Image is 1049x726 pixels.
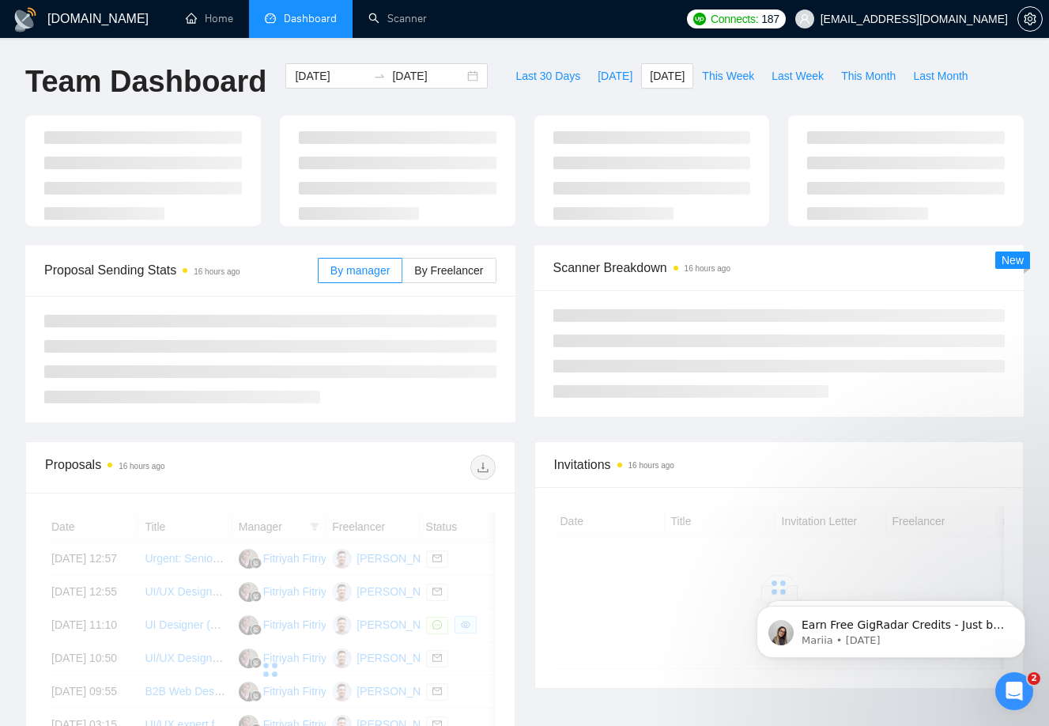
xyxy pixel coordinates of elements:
[45,455,270,480] div: Proposals
[295,67,367,85] input: Start date
[589,63,641,89] button: [DATE]
[693,13,706,25] img: upwork-logo.png
[693,63,763,89] button: This Week
[515,67,580,85] span: Last 30 Days
[119,462,164,471] time: 16 hours ago
[733,573,1049,683] iframe: Intercom notifications message
[1002,254,1024,267] span: New
[913,67,968,85] span: Last Month
[44,260,318,280] span: Proposal Sending Stats
[995,672,1033,710] iframe: Intercom live chat
[650,67,685,85] span: [DATE]
[284,12,337,25] span: Dashboard
[628,461,674,470] time: 16 hours ago
[265,13,276,24] span: dashboard
[841,67,896,85] span: This Month
[763,63,832,89] button: Last Week
[553,258,1006,278] span: Scanner Breakdown
[554,455,1005,475] span: Invitations
[186,12,233,25] a: homeHome
[761,10,779,28] span: 187
[1017,6,1043,32] button: setting
[1018,13,1042,25] span: setting
[832,63,904,89] button: This Month
[799,13,810,25] span: user
[904,63,976,89] button: Last Month
[194,267,240,276] time: 16 hours ago
[1028,672,1040,685] span: 2
[13,7,38,32] img: logo
[507,63,589,89] button: Last 30 Days
[392,67,464,85] input: End date
[414,264,483,277] span: By Freelancer
[685,264,730,273] time: 16 hours ago
[25,63,266,100] h1: Team Dashboard
[772,67,824,85] span: Last Week
[702,67,754,85] span: This Week
[368,12,427,25] a: searchScanner
[641,63,693,89] button: [DATE]
[598,67,632,85] span: [DATE]
[373,70,386,82] span: swap-right
[711,10,758,28] span: Connects:
[1017,13,1043,25] a: setting
[373,70,386,82] span: to
[330,264,390,277] span: By manager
